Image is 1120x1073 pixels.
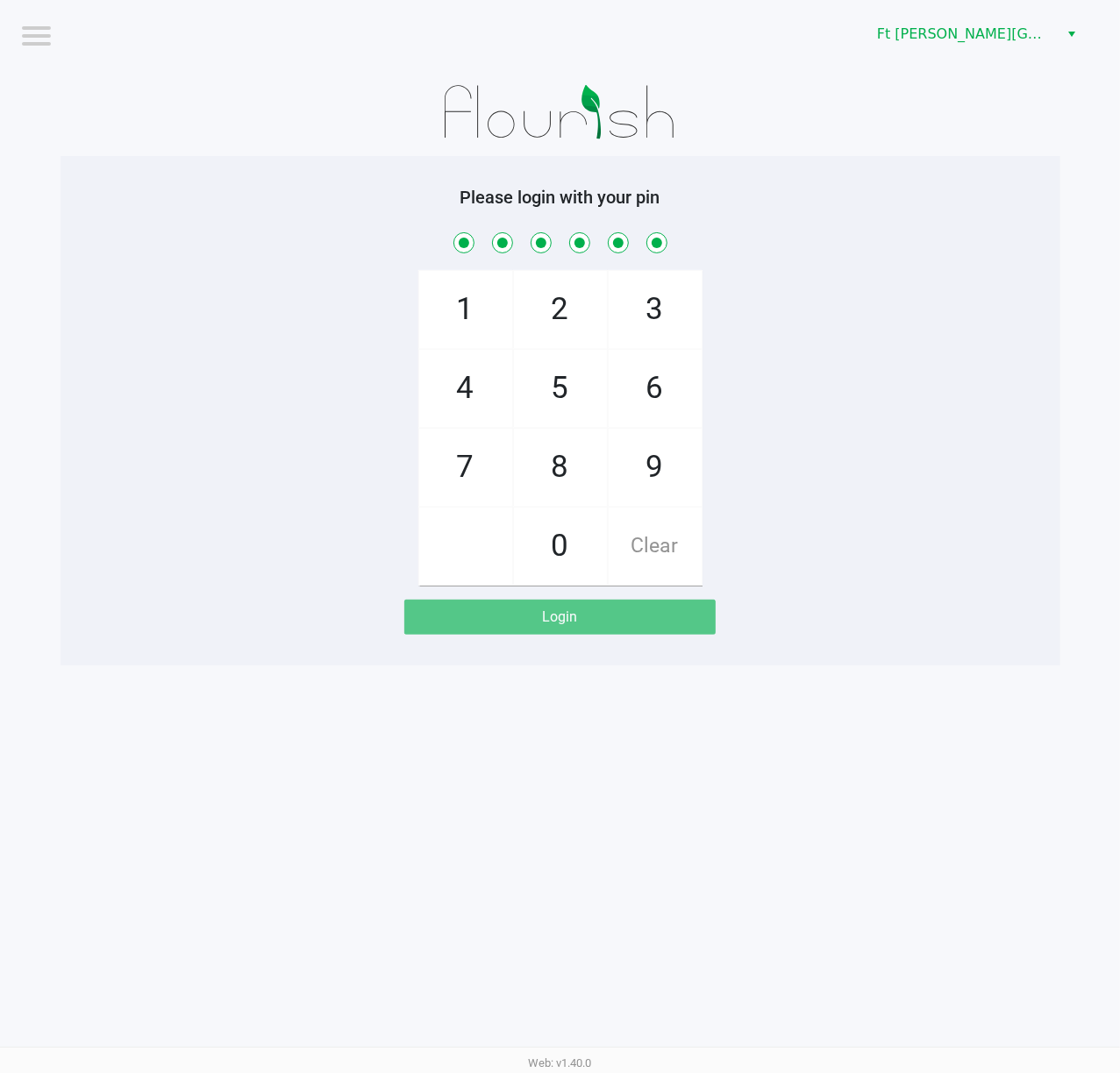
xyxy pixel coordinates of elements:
span: Web: v1.40.0 [529,1056,592,1069]
span: Clear [609,508,702,585]
h5: Please login with your pin [74,187,1047,208]
span: Ft [PERSON_NAME][GEOGRAPHIC_DATA] [877,24,1048,45]
span: 5 [514,350,607,427]
button: Select [1059,18,1084,50]
span: 2 [514,271,607,348]
span: 4 [419,350,512,427]
span: 7 [419,429,512,506]
span: 8 [514,429,607,506]
span: 6 [609,350,702,427]
span: 3 [609,271,702,348]
span: 1 [419,271,512,348]
span: 0 [514,508,607,585]
span: 9 [609,429,702,506]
